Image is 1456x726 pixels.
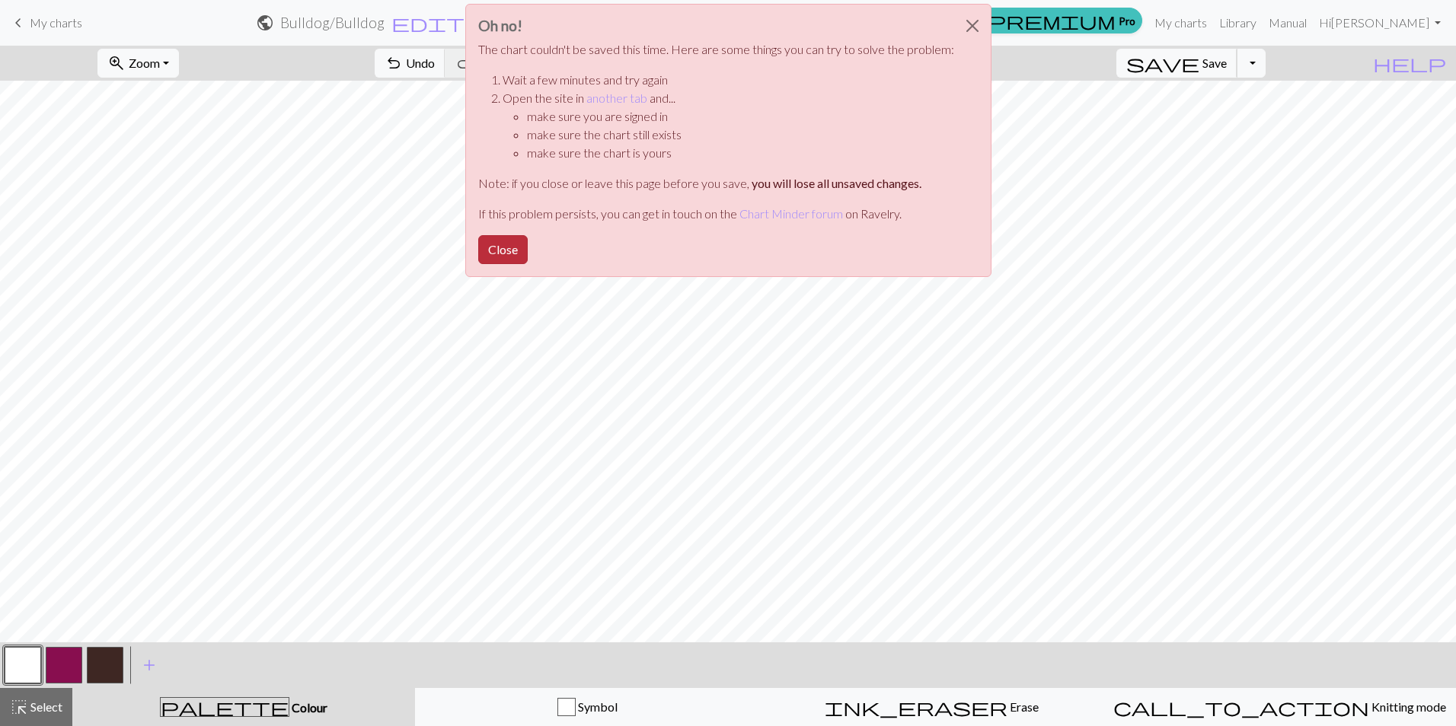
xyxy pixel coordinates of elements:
button: Close [954,5,991,47]
li: Wait a few minutes and try again [503,71,954,89]
p: If this problem persists, you can get in touch on the on Ravelry. [478,205,954,223]
button: Erase [759,688,1103,726]
button: Colour [72,688,415,726]
span: Select [28,699,62,714]
a: Chart Minder forum [739,206,843,221]
li: Open the site in and... [503,89,954,162]
button: Knitting mode [1103,688,1456,726]
strong: you will lose all unsaved changes. [752,176,921,190]
span: Colour [289,700,327,715]
span: ink_eraser [825,696,1007,718]
span: add [140,654,158,676]
span: highlight_alt [10,696,28,718]
a: another tab [586,91,647,105]
p: Note: if you close or leave this page before you save, [478,174,954,193]
h3: Oh no! [478,17,954,34]
li: make sure the chart still exists [527,126,954,144]
span: Erase [1007,699,1039,714]
li: make sure the chart is yours [527,144,954,162]
button: Symbol [415,688,759,726]
li: make sure you are signed in [527,107,954,126]
p: The chart couldn't be saved this time. Here are some things you can try to solve the problem: [478,40,954,59]
button: Close [478,235,528,264]
span: Symbol [576,699,618,714]
span: call_to_action [1113,696,1369,718]
span: Knitting mode [1369,699,1446,714]
span: palette [161,696,289,718]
